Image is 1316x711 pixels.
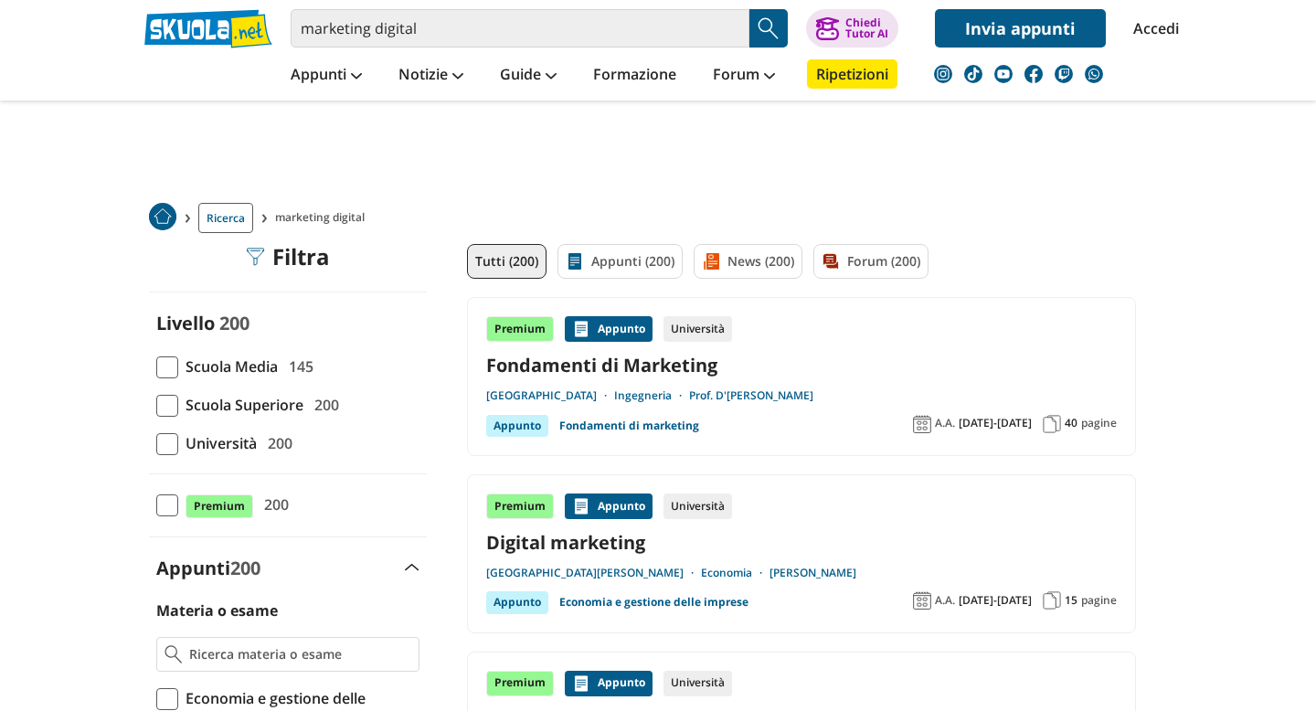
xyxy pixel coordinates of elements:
[559,591,748,613] a: Economia e gestione delle imprese
[186,494,253,518] span: Premium
[663,671,732,696] div: Università
[701,566,769,580] a: Economia
[260,431,292,455] span: 200
[702,252,720,271] img: News filtro contenuto
[572,320,590,338] img: Appunti contenuto
[486,415,548,437] div: Appunto
[572,674,590,693] img: Appunti contenuto
[230,556,260,580] span: 200
[178,393,303,417] span: Scuola Superiore
[663,493,732,519] div: Università
[694,244,802,279] a: News (200)
[149,203,176,233] a: Home
[813,244,929,279] a: Forum (200)
[1081,593,1117,608] span: pagine
[486,671,554,696] div: Premium
[994,65,1013,83] img: youtube
[589,59,681,92] a: Formazione
[149,203,176,230] img: Home
[486,316,554,342] div: Premium
[1043,591,1061,610] img: Pagine
[913,415,931,433] img: Anno accademico
[934,65,952,83] img: instagram
[1081,416,1117,430] span: pagine
[394,59,468,92] a: Notizie
[572,497,590,515] img: Appunti contenuto
[281,355,313,378] span: 145
[1065,593,1077,608] span: 15
[565,671,653,696] div: Appunto
[1055,65,1073,83] img: twitch
[1085,65,1103,83] img: WhatsApp
[275,203,372,233] span: marketing digital
[467,244,547,279] a: Tutti (200)
[219,311,249,335] span: 200
[807,59,897,89] a: Ripetizioni
[156,556,260,580] label: Appunti
[405,564,419,571] img: Apri e chiudi sezione
[291,9,749,48] input: Cerca appunti, riassunti o versioni
[156,600,278,621] label: Materia o esame
[769,566,856,580] a: [PERSON_NAME]
[935,416,955,430] span: A.A.
[486,353,1117,377] a: Fondamenti di Marketing
[749,9,788,48] button: Search Button
[1133,9,1172,48] a: Accedi
[164,645,182,663] img: Ricerca materia o esame
[935,593,955,608] span: A.A.
[663,316,732,342] div: Università
[565,316,653,342] div: Appunto
[913,591,931,610] img: Anno accademico
[614,388,689,403] a: Ingegneria
[755,15,782,42] img: Cerca appunti, riassunti o versioni
[247,244,330,270] div: Filtra
[959,416,1032,430] span: [DATE]-[DATE]
[1043,415,1061,433] img: Pagine
[257,493,289,516] span: 200
[1024,65,1043,83] img: facebook
[189,645,411,663] input: Ricerca materia o esame
[822,252,840,271] img: Forum filtro contenuto
[964,65,982,83] img: tiktok
[557,244,683,279] a: Appunti (200)
[198,203,253,233] a: Ricerca
[178,431,257,455] span: Università
[806,9,898,48] button: ChiediTutor AI
[935,9,1106,48] a: Invia appunti
[566,252,584,271] img: Appunti filtro contenuto
[178,355,278,378] span: Scuola Media
[156,311,215,335] label: Livello
[845,17,888,39] div: Chiedi Tutor AI
[307,393,339,417] span: 200
[495,59,561,92] a: Guide
[486,591,548,613] div: Appunto
[486,388,614,403] a: [GEOGRAPHIC_DATA]
[689,388,813,403] a: Prof. D'[PERSON_NAME]
[247,248,265,266] img: Filtra filtri mobile
[1065,416,1077,430] span: 40
[486,493,554,519] div: Premium
[708,59,780,92] a: Forum
[486,530,1117,555] a: Digital marketing
[565,493,653,519] div: Appunto
[559,415,699,437] a: Fondamenti di marketing
[286,59,366,92] a: Appunti
[486,566,701,580] a: [GEOGRAPHIC_DATA][PERSON_NAME]
[959,593,1032,608] span: [DATE]-[DATE]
